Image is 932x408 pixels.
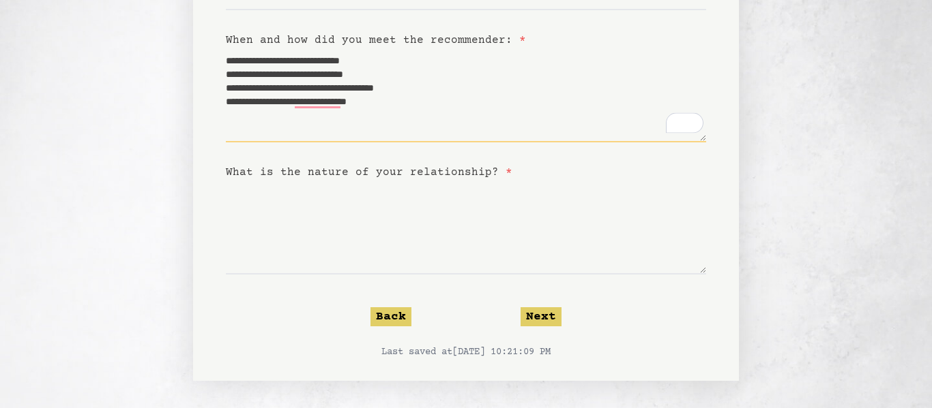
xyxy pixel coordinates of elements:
button: Next [521,307,562,326]
p: Last saved at [DATE] 10:21:09 PM [226,345,706,359]
label: When and how did you meet the recommender: [226,34,526,46]
textarea: To enrich screen reader interactions, please activate Accessibility in Grammarly extension settings [226,48,706,142]
button: Back [370,307,411,326]
label: What is the nature of your relationship? [226,166,512,178]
